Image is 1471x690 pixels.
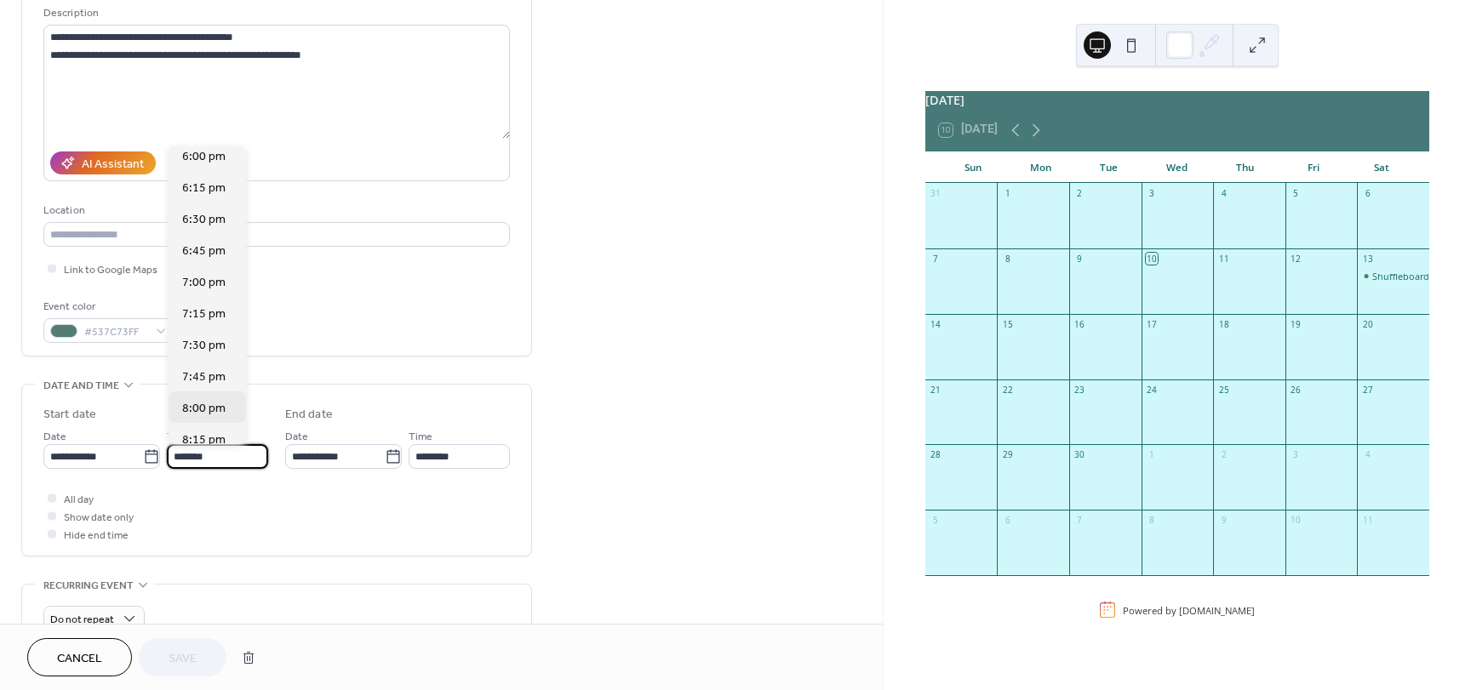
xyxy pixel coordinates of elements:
span: Date [43,428,66,446]
div: 8 [1146,515,1158,527]
div: 15 [1002,318,1014,330]
div: 9 [1073,253,1085,265]
div: 21 [930,384,942,396]
div: 10 [1146,253,1158,265]
div: 4 [1218,188,1230,200]
span: 7:45 pm [182,368,226,386]
div: 23 [1073,384,1085,396]
div: Description [43,4,507,22]
div: 5 [930,515,942,527]
span: 6:30 pm [182,211,226,229]
span: Hide end time [64,527,129,545]
div: 3 [1290,449,1302,461]
span: Date and time [43,377,119,395]
div: 13 [1362,253,1374,265]
div: Location [43,202,507,220]
span: 6:45 pm [182,242,226,260]
div: Event color [43,298,171,316]
div: 27 [1362,384,1374,396]
div: 19 [1290,318,1302,330]
div: 3 [1146,188,1158,200]
div: 17 [1146,318,1158,330]
div: 1 [1002,188,1014,200]
span: Do not repeat [50,610,114,630]
span: 7:30 pm [182,337,226,355]
div: 10 [1290,515,1302,527]
span: 7:15 pm [182,305,226,323]
div: 6 [1002,515,1014,527]
span: Time [167,428,191,446]
div: 20 [1362,318,1374,330]
div: 7 [930,253,942,265]
span: #537C73FF [84,323,147,341]
span: Time [409,428,432,446]
div: 18 [1218,318,1230,330]
div: Shuffleboard Tourney & Karaoke [1357,270,1429,282]
div: 2 [1218,449,1230,461]
a: [DOMAIN_NAME] [1179,603,1255,616]
button: Cancel [27,638,132,676]
div: 31 [930,188,942,200]
div: 11 [1218,253,1230,265]
div: AI Assistant [82,156,144,174]
div: Sun [939,151,1007,184]
div: End date [285,406,333,424]
span: 7:00 pm [182,274,226,292]
span: Date [285,428,308,446]
div: 5 [1290,188,1302,200]
div: 12 [1290,253,1302,265]
div: 29 [1002,449,1014,461]
div: 16 [1073,318,1085,330]
div: Start date [43,406,96,424]
span: All day [64,491,94,509]
span: Recurring event [43,577,134,595]
button: AI Assistant [50,151,156,174]
div: Sat [1348,151,1416,184]
div: [DATE] [925,91,1429,110]
div: 4 [1362,449,1374,461]
div: 22 [1002,384,1014,396]
span: 8:15 pm [182,431,226,449]
span: Cancel [57,650,102,668]
div: 7 [1073,515,1085,527]
div: 9 [1218,515,1230,527]
div: Mon [1007,151,1075,184]
div: Thu [1211,151,1279,184]
div: Wed [1143,151,1211,184]
div: 30 [1073,449,1085,461]
span: 6:00 pm [182,148,226,166]
span: Show date only [64,509,134,527]
div: Fri [1279,151,1348,184]
div: 1 [1146,449,1158,461]
div: 14 [930,318,942,330]
span: Link to Google Maps [64,261,157,279]
div: 2 [1073,188,1085,200]
div: 24 [1146,384,1158,396]
div: 28 [930,449,942,461]
div: 8 [1002,253,1014,265]
div: 6 [1362,188,1374,200]
div: 25 [1218,384,1230,396]
span: 8:00 pm [182,400,226,418]
span: 6:15 pm [182,180,226,197]
div: 26 [1290,384,1302,396]
div: 11 [1362,515,1374,527]
div: Tue [1075,151,1143,184]
div: Powered by [1123,603,1255,616]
